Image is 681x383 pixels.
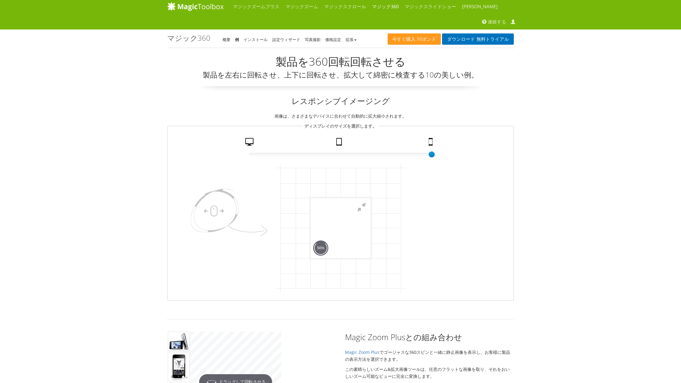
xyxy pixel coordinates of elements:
[334,138,346,149] a: タブレット
[475,37,509,42] span: 無料トライアル
[167,71,514,79] h3: 製品を左右に回転させ、上下に回転させ、拡大して綿密に検査する10の美しい例。
[303,122,378,129] legend: ディスプレイのサイズを選択します。
[167,95,514,106] h2: レスポンシブイメージング
[345,349,379,355] a: Magic Zoom Plus
[325,37,341,42] a: 価格設定
[426,138,437,149] a: 携帯
[388,33,441,45] a: 今すぐ購入99ポンド
[415,37,436,42] span: 99ポンド
[167,56,514,68] h2: 製品を360回転回転させる
[345,349,514,363] p: でゴージャスな360スピンと一緒に静止画像を表示 し、お客様に製品の表示方法を選択できます。
[442,33,514,45] a: ダウンロード無料トライアル
[346,37,357,42] a: 拡張
[167,112,514,119] p: 画像は、さまざまなデバイスに合わせて自動的に拡大縮小されます。
[167,2,224,11] img: MagicToolbox.com - あなたのウェブサイトのための画像ツール
[167,34,210,42] h1: マジック360
[272,37,300,42] a: 設定ウィザード
[305,37,321,42] a: 写真撮影
[243,138,258,149] a: デスクトップ
[244,37,268,42] a: インストール
[480,14,509,29] a: 連絡する
[345,332,514,343] h2: Magic Zoom Plusとの組み合わせ
[488,19,506,25] span: 連絡する
[345,366,514,380] p: この素晴らしいズーム&拡大画像ツールは、任意のフラットな画像を取り、それをおいしいズーム可能なビューに完全に変換します。
[235,37,239,42] a: 例
[223,37,230,42] a: 概要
